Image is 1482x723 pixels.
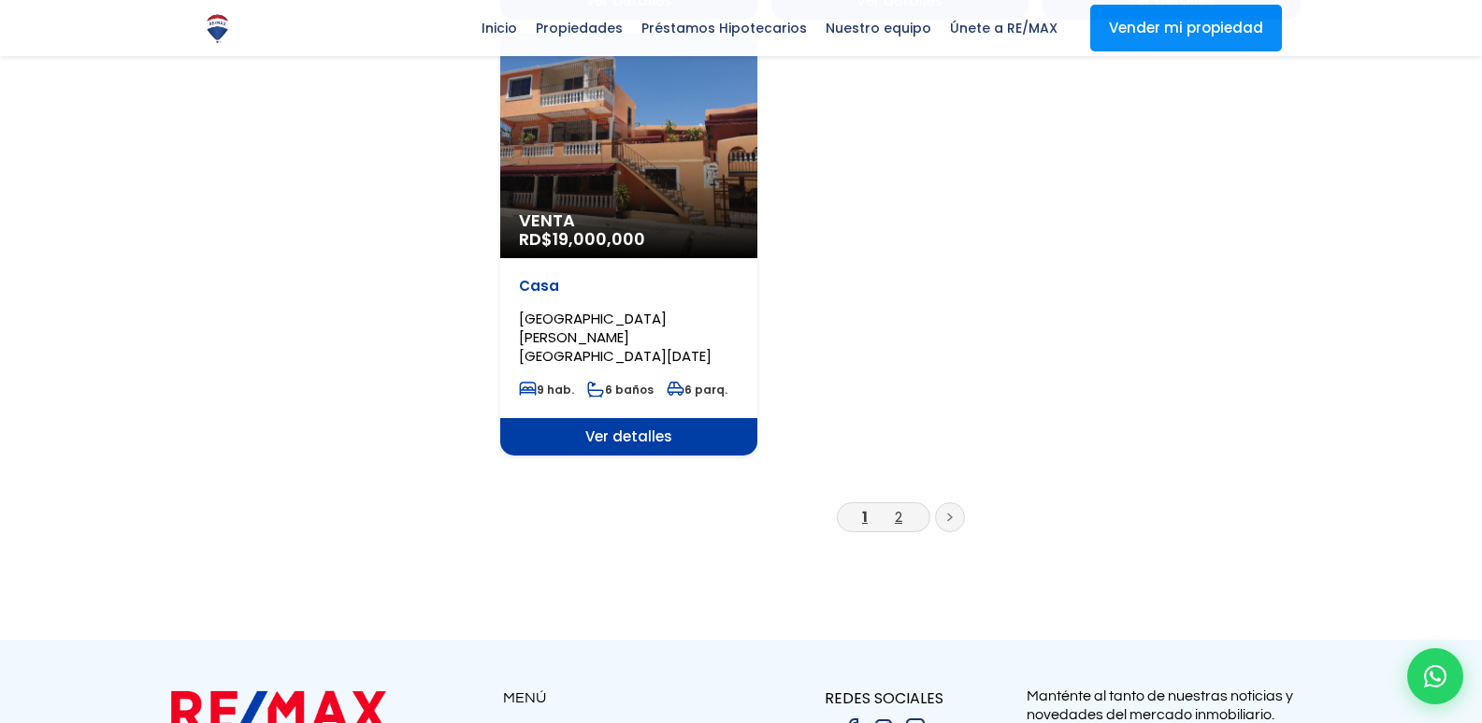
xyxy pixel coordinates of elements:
img: Logo de REMAX [201,12,234,45]
span: 9 hab. [519,382,574,398]
p: Casa [519,277,739,296]
span: RD$ [519,227,645,251]
a: Vender mi propiedad [1090,5,1282,51]
a: Venta RD$19,000,000 Casa [GEOGRAPHIC_DATA][PERSON_NAME][GEOGRAPHIC_DATA][DATE] 9 hab. 6 baños 6 p... [500,34,757,455]
p: MENÚ [503,687,741,710]
span: Ver detalles [500,418,757,455]
span: Nuestro equipo [816,14,941,42]
span: Propiedades [526,14,632,42]
span: Préstamos Hipotecarios [632,14,816,42]
span: 6 parq. [667,382,727,398]
span: Venta [519,211,739,230]
span: 19,000,000 [553,227,645,251]
p: REDES SOCIALES [741,687,1027,710]
a: 2 [895,507,902,527]
span: Inicio [472,14,526,42]
a: 1 [862,507,868,527]
span: 6 baños [587,382,654,398]
span: [GEOGRAPHIC_DATA][PERSON_NAME][GEOGRAPHIC_DATA][DATE] [519,309,712,366]
span: Únete a RE/MAX [941,14,1067,42]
